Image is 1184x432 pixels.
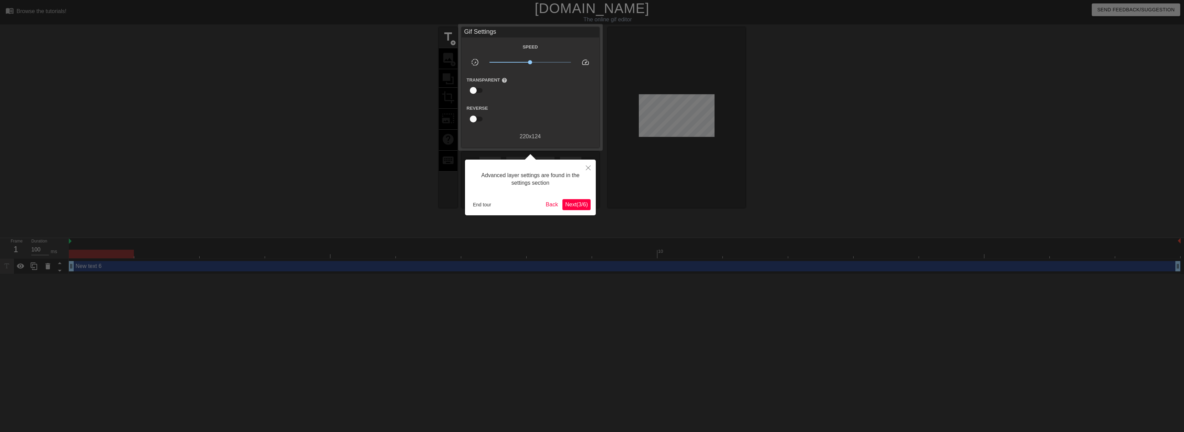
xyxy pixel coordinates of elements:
button: Back [543,199,561,210]
div: Advanced layer settings are found in the settings section [470,165,591,194]
button: Next [562,199,591,210]
button: Close [581,160,596,175]
span: Next ( 3 / 6 ) [565,202,588,207]
button: End tour [470,199,494,210]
